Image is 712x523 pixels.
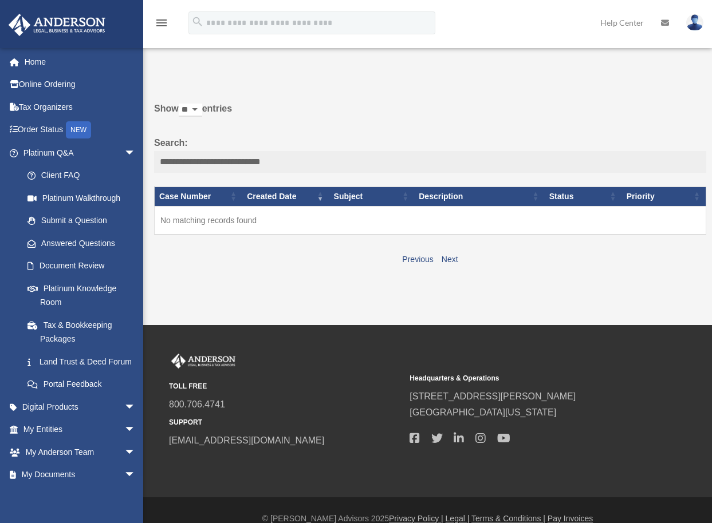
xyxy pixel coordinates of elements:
[16,255,147,278] a: Document Review
[8,50,153,73] a: Home
[414,187,544,206] th: Description: activate to sort column ascending
[5,14,109,36] img: Anderson Advisors Platinum Portal
[548,514,593,523] a: Pay Invoices
[155,187,243,206] th: Case Number: activate to sort column ascending
[8,441,153,463] a: My Anderson Teamarrow_drop_down
[622,187,706,206] th: Priority: activate to sort column ascending
[16,209,147,232] a: Submit a Question
[169,417,402,429] small: SUPPORT
[124,441,147,464] span: arrow_drop_down
[446,514,470,523] a: Legal |
[8,96,153,118] a: Tax Organizers
[16,187,147,209] a: Platinum Walkthrough
[410,407,556,417] a: [GEOGRAPHIC_DATA][US_STATE]
[154,151,706,173] input: Search:
[16,314,147,350] a: Tax & Bookkeeping Packages
[16,164,147,187] a: Client FAQ
[169,381,402,393] small: TOLL FREE
[191,15,204,28] i: search
[124,418,147,442] span: arrow_drop_down
[8,418,153,441] a: My Entitiesarrow_drop_down
[329,187,415,206] th: Subject: activate to sort column ascending
[8,73,153,96] a: Online Ordering
[169,399,225,409] a: 800.706.4741
[442,255,458,264] a: Next
[410,373,642,385] small: Headquarters & Operations
[124,395,147,419] span: arrow_drop_down
[124,463,147,487] span: arrow_drop_down
[8,395,153,418] a: Digital Productsarrow_drop_down
[16,232,141,255] a: Answered Questions
[124,141,147,165] span: arrow_drop_down
[66,121,91,138] div: NEW
[686,14,703,31] img: User Pic
[410,391,576,401] a: [STREET_ADDRESS][PERSON_NAME]
[242,187,329,206] th: Created Date: activate to sort column ascending
[169,435,324,445] a: [EMAIL_ADDRESS][DOMAIN_NAME]
[471,514,545,523] a: Terms & Conditions |
[154,101,706,128] label: Show entries
[402,255,433,264] a: Previous
[179,104,202,117] select: Showentries
[155,206,706,235] td: No matching records found
[16,373,147,396] a: Portal Feedback
[155,20,168,30] a: menu
[155,16,168,30] i: menu
[16,350,147,373] a: Land Trust & Deed Forum
[8,463,153,486] a: My Documentsarrow_drop_down
[389,514,443,523] a: Privacy Policy |
[8,141,147,164] a: Platinum Q&Aarrow_drop_down
[169,354,238,369] img: Anderson Advisors Platinum Portal
[8,118,153,142] a: Order StatusNEW
[154,135,706,173] label: Search:
[16,277,147,314] a: Platinum Knowledge Room
[545,187,622,206] th: Status: activate to sort column ascending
